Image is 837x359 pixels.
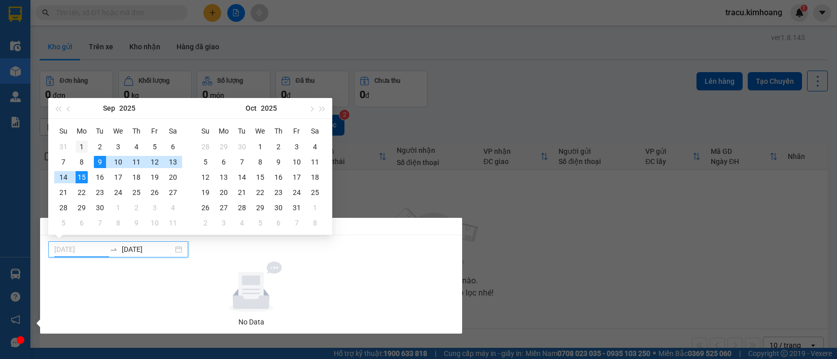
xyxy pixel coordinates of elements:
td: 2025-11-03 [215,215,233,231]
div: 11 [130,156,143,168]
div: 7 [94,217,106,229]
div: 20 [167,171,179,183]
td: 2025-11-05 [251,215,269,231]
td: 2025-10-25 [306,185,324,200]
div: 9 [94,156,106,168]
div: 3 [218,217,230,229]
td: 2025-10-21 [233,185,251,200]
td: 2025-10-10 [288,154,306,170]
td: 2025-09-26 [146,185,164,200]
div: 5 [57,217,69,229]
td: 2025-10-26 [196,200,215,215]
td: 2025-10-02 [127,200,146,215]
div: 3 [112,141,124,153]
td: 2025-09-24 [109,185,127,200]
td: 2025-09-03 [109,139,127,154]
td: 2025-10-31 [288,200,306,215]
div: 6 [218,156,230,168]
td: 2025-11-04 [233,215,251,231]
td: 2025-10-11 [306,154,324,170]
div: 19 [199,186,212,199]
td: 2025-09-28 [196,139,215,154]
div: 1 [76,141,88,153]
div: 8 [309,217,321,229]
div: 27 [218,202,230,214]
th: Mo [73,123,91,139]
td: 2025-10-18 [306,170,324,185]
div: 14 [236,171,248,183]
td: 2025-10-16 [269,170,288,185]
td: 2025-09-10 [109,154,127,170]
th: Fr [146,123,164,139]
th: Fr [288,123,306,139]
div: 6 [272,217,285,229]
div: 8 [76,156,88,168]
div: 8 [112,217,124,229]
div: 7 [57,156,69,168]
div: 8 [254,156,266,168]
td: 2025-09-01 [73,139,91,154]
td: 2025-09-15 [73,170,91,185]
td: 2025-09-17 [109,170,127,185]
div: 29 [76,202,88,214]
td: 2025-10-09 [127,215,146,231]
td: 2025-10-06 [215,154,233,170]
td: 2025-09-30 [91,200,109,215]
div: 31 [291,202,303,214]
div: 30 [94,202,106,214]
td: 2025-10-08 [251,154,269,170]
div: 5 [149,141,161,153]
div: 20 [218,186,230,199]
div: 24 [112,186,124,199]
td: 2025-10-20 [215,185,233,200]
td: 2025-10-11 [164,215,182,231]
td: 2025-11-02 [196,215,215,231]
input: Đến ngày [122,244,173,255]
div: 28 [236,202,248,214]
td: 2025-10-30 [269,200,288,215]
div: 17 [291,171,303,183]
td: 2025-10-19 [196,185,215,200]
div: 27 [167,186,179,199]
td: 2025-09-22 [73,185,91,200]
td: 2025-09-19 [146,170,164,185]
div: 11 [167,217,179,229]
div: 15 [254,171,266,183]
div: 7 [291,217,303,229]
td: 2025-11-07 [288,215,306,231]
div: 11 [309,156,321,168]
div: 13 [167,156,179,168]
td: 2025-10-29 [251,200,269,215]
div: 21 [236,186,248,199]
th: Su [196,123,215,139]
div: 10 [149,217,161,229]
div: 16 [94,171,106,183]
div: 23 [94,186,106,199]
td: 2025-10-17 [288,170,306,185]
td: 2025-10-04 [164,200,182,215]
div: 9 [272,156,285,168]
div: 22 [254,186,266,199]
div: 2 [272,141,285,153]
td: 2025-09-02 [91,139,109,154]
div: 26 [199,202,212,214]
span: swap-right [110,245,118,253]
div: 4 [236,217,248,229]
div: 28 [199,141,212,153]
div: 2 [130,202,143,214]
th: We [109,123,127,139]
td: 2025-10-07 [233,154,251,170]
td: 2025-10-06 [73,215,91,231]
td: 2025-10-03 [146,200,164,215]
div: 18 [309,171,321,183]
td: 2025-10-10 [146,215,164,231]
th: Sa [306,123,324,139]
div: 4 [167,202,179,214]
th: Tu [233,123,251,139]
td: 2025-10-03 [288,139,306,154]
div: 26 [149,186,161,199]
button: Oct [246,98,257,118]
td: 2025-09-28 [54,200,73,215]
input: Từ ngày [54,244,106,255]
td: 2025-10-05 [196,154,215,170]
